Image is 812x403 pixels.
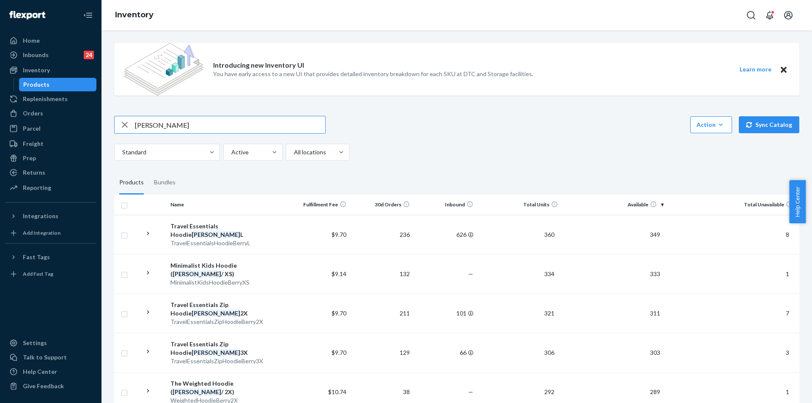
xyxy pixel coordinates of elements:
[23,212,58,220] div: Integrations
[541,270,558,277] span: 334
[561,195,667,215] th: Available
[5,92,96,106] a: Replenishments
[541,231,558,238] span: 360
[789,180,806,223] button: Help Center
[5,151,96,165] a: Prep
[647,349,664,356] span: 303
[734,64,776,75] button: Learn more
[332,231,346,238] span: $9.70
[23,154,36,162] div: Prep
[170,379,283,396] div: The Weighted Hoodie ( / 2X)
[124,43,203,96] img: new-reports-banner-icon.82668bd98b6a51aee86340f2a7b77ae3.png
[23,66,50,74] div: Inventory
[328,388,346,395] span: $10.74
[84,51,94,59] div: 24
[23,36,40,45] div: Home
[743,7,760,24] button: Open Search Box
[350,293,413,333] td: 211
[5,351,96,364] a: Talk to Support
[350,254,413,293] td: 132
[192,310,240,317] em: [PERSON_NAME]
[647,310,664,317] span: 311
[647,388,664,395] span: 289
[170,340,283,357] div: Travel Essentials Zip Hoodie 3X
[5,250,96,264] button: Fast Tags
[761,7,778,24] button: Open notifications
[170,261,283,278] div: Minimalist Kids Hoodie ( / XS)
[9,11,45,19] img: Flexport logo
[5,209,96,223] button: Integrations
[23,353,67,362] div: Talk to Support
[350,195,413,215] th: 30d Orders
[5,226,96,240] a: Add Integration
[173,270,221,277] em: [PERSON_NAME]
[23,270,53,277] div: Add Fast Tag
[5,181,96,195] a: Reporting
[286,195,350,215] th: Fulfillment Fee
[350,333,413,372] td: 129
[170,222,283,239] div: Travel Essentials Hoodie L
[541,349,558,356] span: 306
[23,109,43,118] div: Orders
[108,3,160,27] ol: breadcrumbs
[154,171,176,195] div: Bundles
[121,148,122,156] input: Standard
[167,195,286,215] th: Name
[213,70,533,78] p: You have early access to a new UI that provides detailed inventory breakdown for each SKU at DTC ...
[23,140,44,148] div: Freight
[293,148,294,156] input: All locations
[667,195,799,215] th: Total Unavailable
[5,122,96,135] a: Parcel
[690,116,732,133] button: Action
[782,270,793,277] span: 1
[192,231,240,238] em: [PERSON_NAME]
[80,7,96,24] button: Close Navigation
[697,121,726,129] div: Action
[332,270,346,277] span: $9.14
[230,148,231,156] input: Active
[782,231,793,238] span: 8
[23,229,60,236] div: Add Integration
[782,388,793,395] span: 1
[350,215,413,254] td: 236
[23,382,64,390] div: Give Feedback
[5,336,96,350] a: Settings
[170,357,283,365] div: TravelEssentialsZipHoodieBerry3X
[477,195,561,215] th: Total Units
[19,78,97,91] a: Products
[5,267,96,281] a: Add Fast Tag
[23,51,49,59] div: Inbounds
[173,388,221,395] em: [PERSON_NAME]
[647,231,664,238] span: 349
[170,301,283,318] div: Travel Essentials Zip Hoodie 2X
[541,310,558,317] span: 321
[739,116,799,133] button: Sync Catalog
[135,116,325,133] input: Search inventory by name or sku
[170,318,283,326] div: TravelEssentialsZipHoodieBerry2X
[119,171,144,195] div: Products
[780,7,797,24] button: Open account menu
[23,168,45,177] div: Returns
[23,95,68,103] div: Replenishments
[5,379,96,393] button: Give Feedback
[23,124,41,133] div: Parcel
[5,166,96,179] a: Returns
[413,195,477,215] th: Inbound
[170,278,283,287] div: MinimalistKidsHoodieBerryXS
[647,270,664,277] span: 333
[413,293,477,333] td: 101
[5,34,96,47] a: Home
[23,339,47,347] div: Settings
[23,80,49,89] div: Products
[332,310,346,317] span: $9.70
[541,388,558,395] span: 292
[5,137,96,151] a: Freight
[23,253,50,261] div: Fast Tags
[782,349,793,356] span: 3
[192,349,240,356] em: [PERSON_NAME]
[5,48,96,62] a: Inbounds24
[5,63,96,77] a: Inventory
[213,60,304,70] p: Introducing new Inventory UI
[413,333,477,372] td: 66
